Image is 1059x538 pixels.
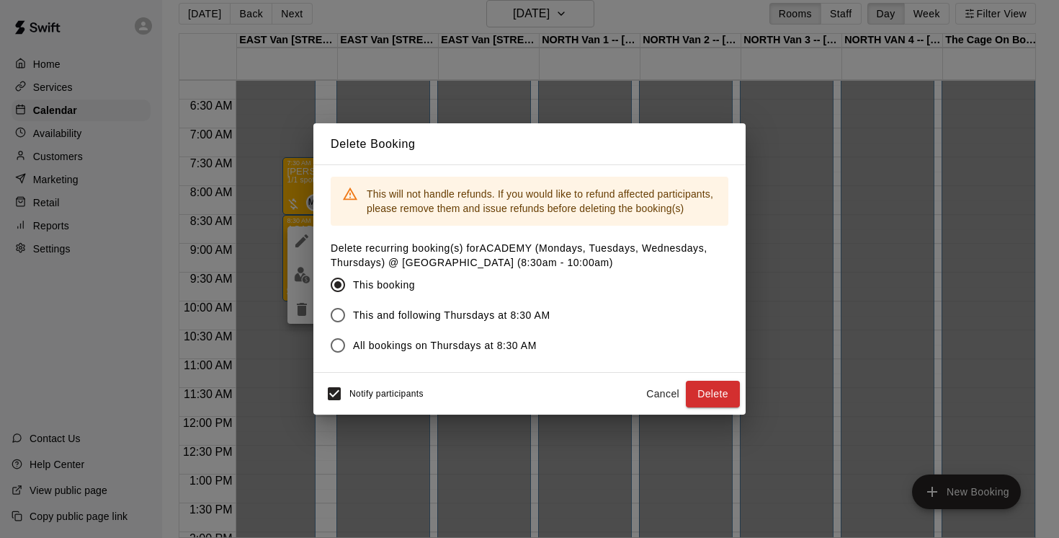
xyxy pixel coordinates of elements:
[353,278,415,293] span: This booking
[640,381,686,407] button: Cancel
[686,381,740,407] button: Delete
[353,338,537,353] span: All bookings on Thursdays at 8:30 AM
[353,308,550,323] span: This and following Thursdays at 8:30 AM
[331,241,728,270] label: Delete recurring booking(s) for ACADEMY (Mondays, Tuesdays, Wednesdays, Thursdays) @ [GEOGRAPHIC_...
[367,181,717,221] div: This will not handle refunds. If you would like to refund affected participants, please remove th...
[349,389,424,400] span: Notify participants
[313,123,746,165] h2: Delete Booking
